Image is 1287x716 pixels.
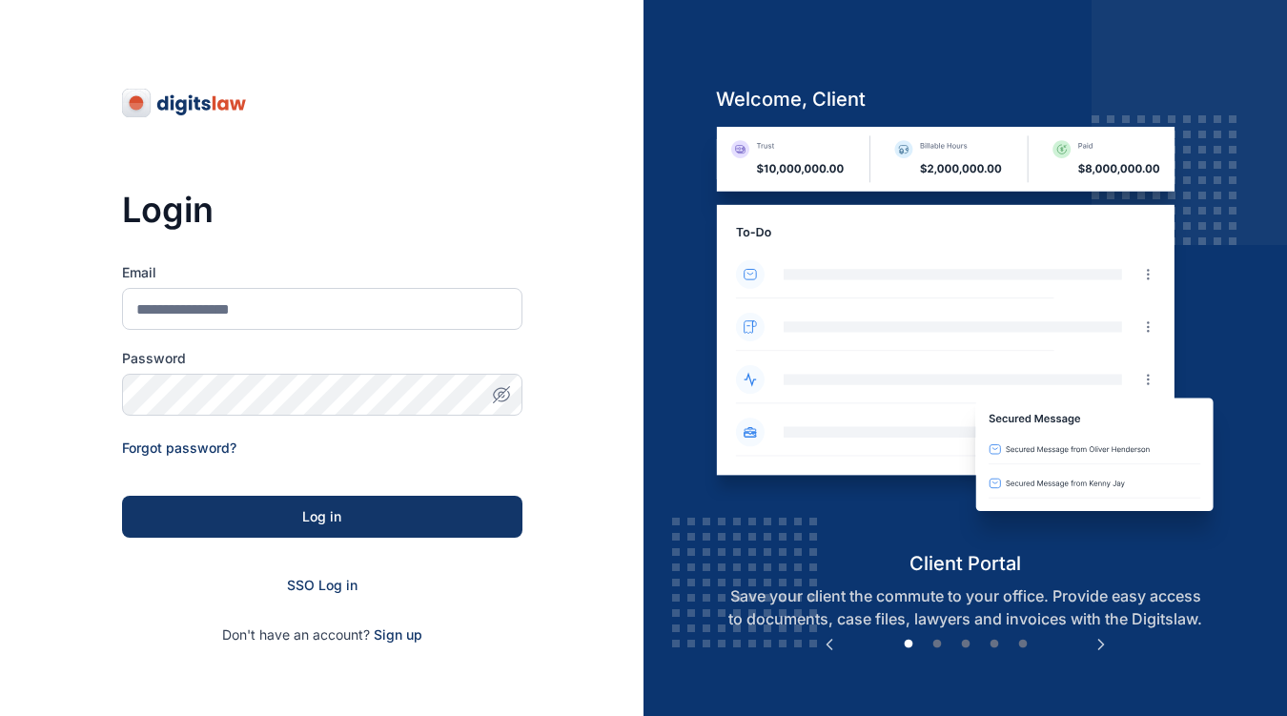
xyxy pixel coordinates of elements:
[122,88,248,118] img: digitslaw-logo
[122,625,522,644] p: Don't have an account?
[701,127,1230,549] img: client-portal
[1092,635,1111,654] button: Next
[122,191,522,229] h3: Login
[122,349,522,368] label: Password
[287,577,357,593] a: SSO Log in
[899,635,918,654] button: 1
[928,635,947,654] button: 2
[153,507,492,526] div: Log in
[701,584,1230,630] p: Save your client the commute to your office. Provide easy access to documents, case files, lawyer...
[374,626,422,643] a: Sign up
[122,263,522,282] label: Email
[701,86,1230,113] h5: welcome, client
[374,625,422,644] span: Sign up
[985,635,1004,654] button: 4
[122,496,522,538] button: Log in
[1013,635,1032,654] button: 5
[122,440,236,456] a: Forgot password?
[956,635,975,654] button: 3
[701,550,1230,577] h5: client portal
[820,635,839,654] button: Previous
